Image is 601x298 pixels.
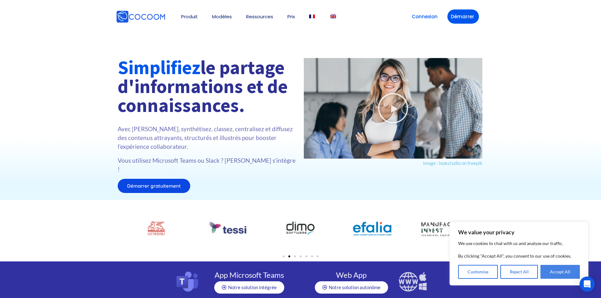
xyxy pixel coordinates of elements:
h4: Web App [310,271,392,279]
a: Produit [181,14,198,19]
span: Go to slide 2 [288,255,290,257]
a: Ressources [246,14,273,19]
img: Cocoom [116,10,165,23]
button: Customise [458,265,498,279]
a: Notre solution intégrée [214,281,284,294]
span: Go to slide 7 [317,255,319,257]
button: Accept All [540,265,580,279]
span: Go to slide 1 [283,255,285,257]
span: Go to slide 3 [294,255,296,257]
a: image : lookstudio on freepik [423,160,482,166]
a: Notre solution autonôme [315,281,388,294]
span: Go to slide 4 [300,255,302,257]
span: Démarrer gratuitement [127,184,181,188]
span: Go to slide 6 [311,255,313,257]
a: Modèles [212,14,232,19]
span: Notre solution autonôme [329,285,380,290]
span: Notre solution intégrée [228,285,277,290]
p: We value your privacy [458,228,580,236]
a: Prix [287,14,295,19]
span: Go to slide 5 [305,255,307,257]
a: Démarrer gratuitement [118,179,190,193]
button: Reject All [500,265,538,279]
p: By clicking "Accept All", you consent to our use of cookies. [458,252,580,260]
h1: le partage d'informations et de connaissances. [118,58,298,115]
p: Avec [PERSON_NAME], synthétisez, classez, centralisez et diffusez des contenus attrayants, struct... [118,125,298,151]
img: Anglais [330,15,336,18]
div: Open Intercom Messenger [580,277,595,292]
font: Simplifiez [118,56,200,79]
a: Démarrer [447,9,479,24]
a: Connexion [408,9,441,24]
img: Français [309,15,315,18]
p: Vous utilisez Microsoft Teams ou Slack ? [PERSON_NAME] s’intègre ! [118,156,298,174]
p: We use cookies to chat with us and analyse our traffic. [458,240,580,247]
h4: App Microsoft Teams [208,271,291,279]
